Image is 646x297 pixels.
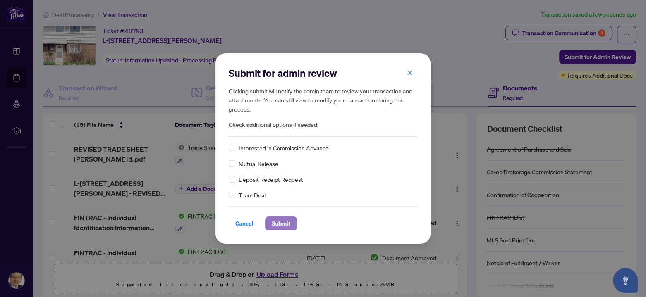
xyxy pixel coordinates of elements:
[229,67,417,80] h2: Submit for admin review
[613,268,638,293] button: Open asap
[239,143,329,152] span: Interested in Commission Advance
[265,216,297,230] button: Submit
[229,216,260,230] button: Cancel
[239,175,303,184] span: Deposit Receipt Request
[239,159,278,168] span: Mutual Release
[239,190,266,200] span: Team Deal
[229,86,417,114] h5: Clicking submit will notify the admin team to review your transaction and attachments. You can st...
[235,217,254,230] span: Cancel
[272,217,290,230] span: Submit
[229,120,417,130] span: Check additional options if needed:
[407,70,413,76] span: close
